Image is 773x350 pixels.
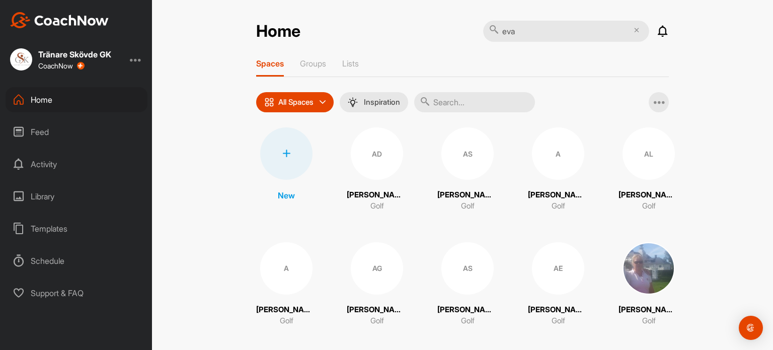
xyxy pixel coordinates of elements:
div: CoachNow [38,62,85,70]
p: [PERSON_NAME] [619,304,679,316]
div: AS [441,242,494,295]
div: A [532,127,584,180]
p: [PERSON_NAME] [528,189,588,201]
p: Inspiration [364,98,400,106]
img: menuIcon [348,97,358,107]
img: CoachNow [10,12,109,28]
p: Spaces [256,58,284,68]
div: Tränare Skövde GK [38,50,111,58]
p: Golf [461,200,475,212]
input: Search... [414,92,535,112]
p: Groups [300,58,326,68]
a: AG[PERSON_NAME]Golf [347,242,407,327]
p: Golf [461,315,475,327]
div: Library [6,184,147,209]
a: AD[PERSON_NAME] DolfeGolf [347,127,407,212]
div: AS [441,127,494,180]
div: Schedule [6,248,147,273]
div: A [260,242,313,295]
div: AG [351,242,403,295]
div: AD [351,127,403,180]
img: square_4adb477a521f7a63ce23057e5fbf876c.jpg [10,48,32,71]
div: Support & FAQ [6,281,147,306]
a: AE[PERSON_NAME]Golf [528,242,588,327]
a: A[PERSON_NAME]Golf [528,127,588,212]
p: Golf [642,200,656,212]
a: AS[PERSON_NAME]Golf [437,242,498,327]
div: Feed [6,119,147,145]
a: [PERSON_NAME]Golf [619,242,679,327]
p: Lists [342,58,359,68]
p: [PERSON_NAME] [437,189,498,201]
p: [PERSON_NAME] [437,304,498,316]
h2: Home [256,22,300,41]
p: Golf [370,200,384,212]
p: Golf [642,315,656,327]
input: Search posts, people or spaces... [483,21,649,42]
p: [PERSON_NAME] [256,304,317,316]
p: Golf [280,315,293,327]
p: Golf [552,315,565,327]
p: Golf [552,200,565,212]
a: AS[PERSON_NAME]Golf [437,127,498,212]
div: Home [6,87,147,112]
div: AL [623,127,675,180]
img: icon [264,97,274,107]
a: AL[PERSON_NAME]Golf [619,127,679,212]
p: Golf [370,315,384,327]
div: AE [532,242,584,295]
div: Open Intercom Messenger [739,316,763,340]
p: [PERSON_NAME] [528,304,588,316]
img: square_2ea18c0cd77eab81e2f55f94c99f4721.jpg [623,242,675,295]
p: [PERSON_NAME] [347,304,407,316]
a: A[PERSON_NAME]Golf [256,242,317,327]
p: New [278,189,295,201]
p: All Spaces [278,98,314,106]
div: Activity [6,152,147,177]
div: Templates [6,216,147,241]
p: [PERSON_NAME] Dolfe [347,189,407,201]
p: [PERSON_NAME] [619,189,679,201]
